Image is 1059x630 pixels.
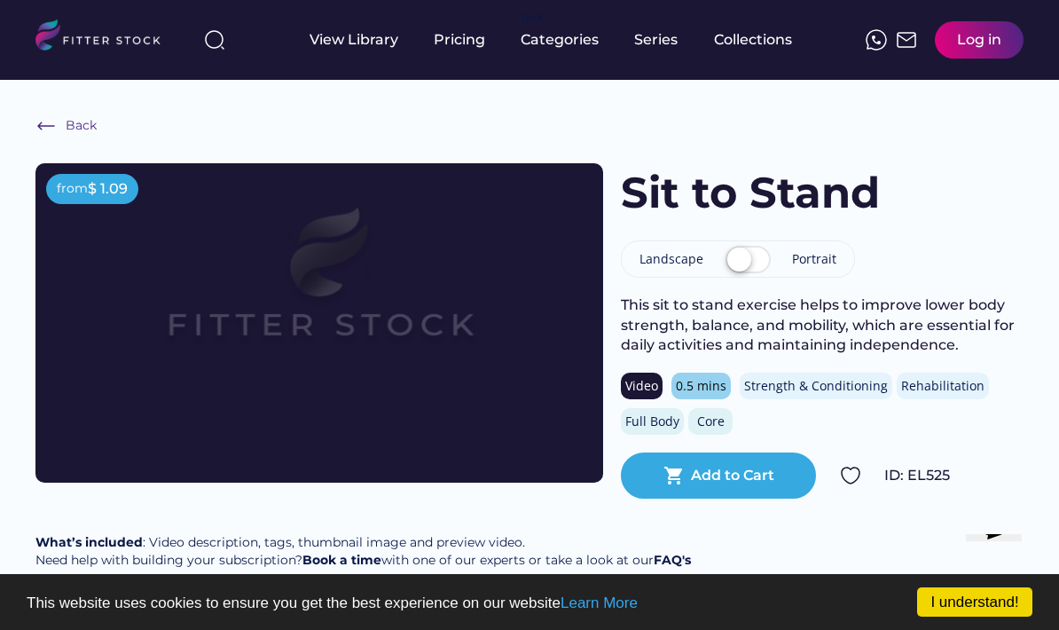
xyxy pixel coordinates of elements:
[521,30,599,50] div: Categories
[691,466,774,485] div: Add to Cart
[714,30,792,50] div: Collections
[663,465,685,486] button: shopping_cart
[654,552,691,568] a: FAQ's
[693,413,728,430] div: Core
[625,413,679,430] div: Full Body
[302,552,381,568] a: Book a time
[917,587,1032,617] a: I understand!
[204,29,225,51] img: search-normal%203.svg
[621,163,880,223] h1: Sit to Stand
[521,9,544,27] div: fvck
[27,595,1032,610] p: This website uses cookies to ensure you get the best experience on our website
[434,30,485,50] div: Pricing
[35,115,57,137] img: Frame%20%286%29.svg
[901,377,984,395] div: Rehabilitation
[884,466,1024,485] div: ID: EL525
[957,30,1001,50] div: Log in
[57,180,88,198] div: from
[310,30,398,50] div: View Library
[676,377,726,395] div: 0.5 mins
[866,29,887,51] img: meteor-icons_whatsapp%20%281%29.svg
[744,377,888,395] div: Strength & Conditioning
[625,377,658,395] div: Video
[621,295,1024,355] div: This sit to stand exercise helps to improve lower body strength, balance, and mobility, which are...
[959,534,1044,616] iframe: chat widget
[639,250,703,268] div: Landscape
[561,595,638,611] a: Learn More
[35,20,176,56] img: LOGO.svg
[840,465,861,486] img: Group%201000002324.svg
[896,29,917,51] img: Frame%2051.svg
[792,250,836,268] div: Portrait
[92,163,546,419] img: Frame%2079%20%281%29.svg
[35,534,143,550] strong: What’s included
[634,30,679,50] div: Series
[88,179,128,199] div: $ 1.09
[66,117,97,135] div: Back
[35,534,691,569] div: : Video description, tags, thumbnail image and preview video. Need help with building your subscr...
